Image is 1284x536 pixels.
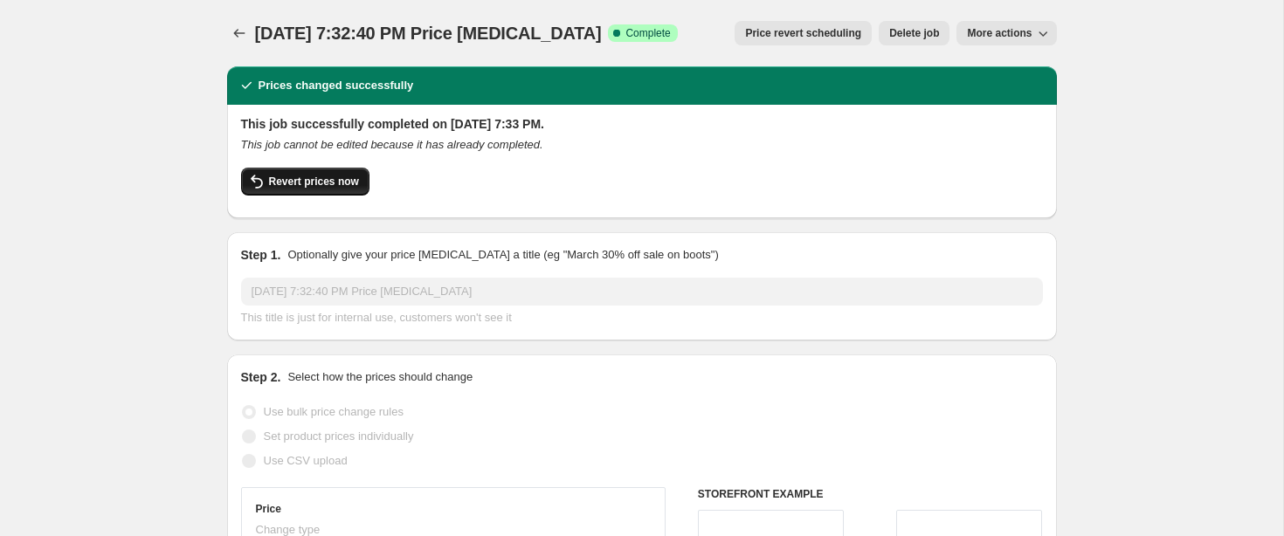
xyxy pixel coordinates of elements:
h2: This job successfully completed on [DATE] 7:33 PM. [241,115,1043,133]
input: 30% off holiday sale [241,278,1043,306]
button: Delete job [879,21,949,45]
span: Change type [256,523,321,536]
button: More actions [956,21,1056,45]
h3: Price [256,502,281,516]
button: Revert prices now [241,168,369,196]
span: Delete job [889,26,939,40]
span: Use bulk price change rules [264,405,404,418]
p: Select how the prices should change [287,368,473,386]
span: [DATE] 7:32:40 PM Price [MEDICAL_DATA] [255,24,602,43]
span: Revert prices now [269,175,359,189]
h6: STOREFRONT EXAMPLE [698,487,1043,501]
h2: Step 1. [241,246,281,264]
button: Price change jobs [227,21,252,45]
p: Optionally give your price [MEDICAL_DATA] a title (eg "March 30% off sale on boots") [287,246,718,264]
span: More actions [967,26,1032,40]
span: Complete [625,26,670,40]
button: Price revert scheduling [735,21,872,45]
span: Price revert scheduling [745,26,861,40]
i: This job cannot be edited because it has already completed. [241,138,543,151]
span: This title is just for internal use, customers won't see it [241,311,512,324]
h2: Prices changed successfully [259,77,414,94]
span: Use CSV upload [264,454,348,467]
span: Set product prices individually [264,429,414,443]
h2: Step 2. [241,368,281,386]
